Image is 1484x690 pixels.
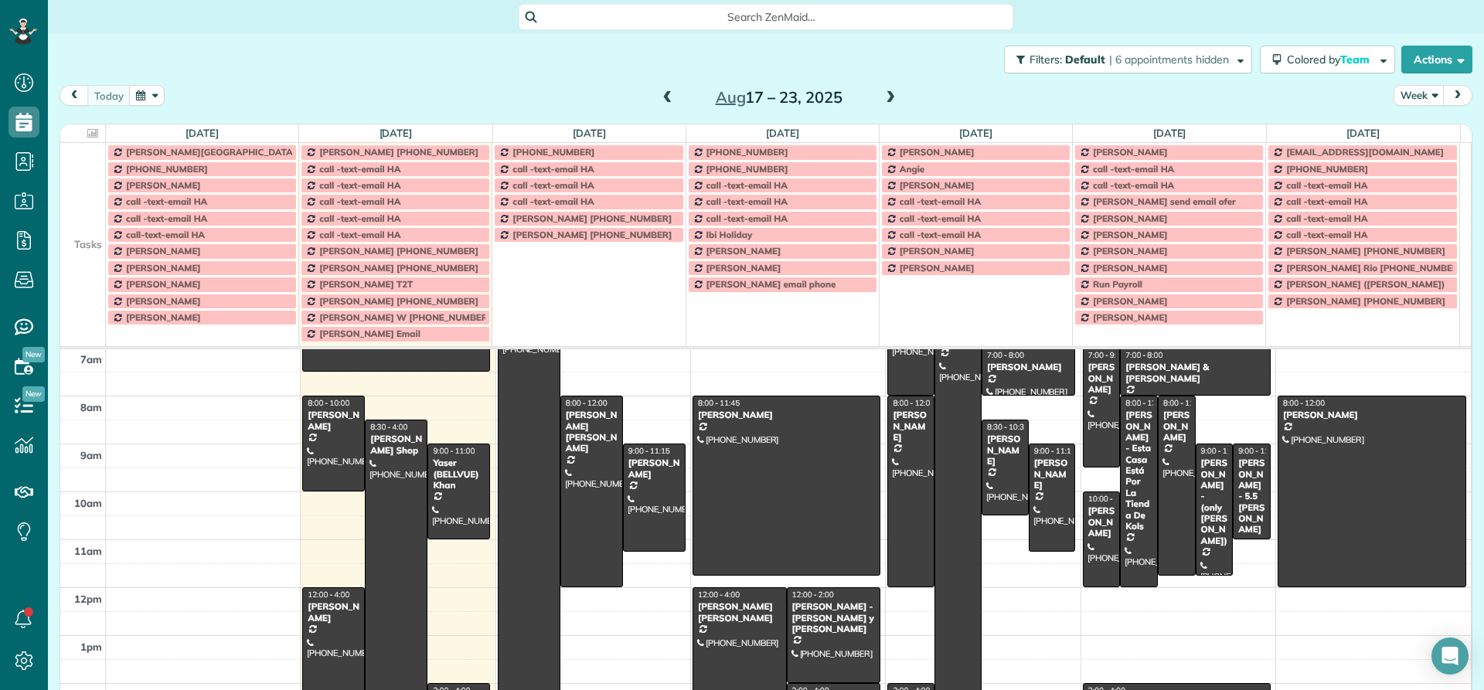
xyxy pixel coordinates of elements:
span: call -text-email HA [126,212,207,224]
span: 12:00 - 2:00 [792,590,834,600]
span: Angie [900,163,924,175]
span: 12pm [74,593,102,605]
span: [PHONE_NUMBER] [512,146,594,158]
div: [PERSON_NAME] [628,457,681,480]
a: [DATE] [573,127,606,139]
span: 9:00 - 11:15 [628,446,670,456]
span: [PERSON_NAME] [126,179,201,191]
span: 8:00 - 12:00 [893,398,934,408]
div: [PERSON_NAME] - 5.5 [PERSON_NAME] [1237,457,1266,535]
span: [PERSON_NAME] [126,295,201,307]
div: [PERSON_NAME] - Esta Casa Está Por La Tienda De Kols [1125,410,1153,532]
span: [PHONE_NUMBER] [706,146,788,158]
span: New [22,347,45,362]
span: [PERSON_NAME] [PHONE_NUMBER] [319,262,478,274]
span: call -text-email HA [706,212,788,224]
div: [PERSON_NAME] - [PERSON_NAME] y [PERSON_NAME] [791,601,876,634]
span: 8am [80,401,102,413]
span: call -text-email HA [900,195,981,207]
span: [PHONE_NUMBER] [126,163,208,175]
span: call -text-email HA [319,195,400,207]
span: 9am [80,449,102,461]
span: call -text-email HA [900,229,981,240]
a: [DATE] [766,127,799,139]
span: 8:00 - 12:00 [1283,398,1325,408]
span: [PERSON_NAME] [900,146,975,158]
div: [PERSON_NAME] [1162,410,1191,443]
span: 7:00 - 8:00 [1125,350,1162,360]
a: [DATE] [1153,127,1186,139]
span: call -text-email HA [319,212,400,224]
span: [PERSON_NAME] [1093,229,1168,240]
span: Team [1340,53,1372,66]
span: [PERSON_NAME] [1093,262,1168,274]
span: [PERSON_NAME] Rio [PHONE_NUMBER] [1286,262,1462,274]
div: [PERSON_NAME] [1087,505,1116,539]
span: [PERSON_NAME] T2T [319,278,413,290]
div: [PERSON_NAME] [986,433,1024,467]
span: call-text-email HA [126,229,205,240]
span: [PERSON_NAME] [900,262,975,274]
span: [PHONE_NUMBER] [706,163,788,175]
span: [PERSON_NAME] [1093,311,1168,323]
span: 8:00 - 11:45 [1163,398,1205,408]
span: New [22,386,45,402]
span: 9:00 - 11:00 [1238,446,1280,456]
div: [PERSON_NAME] [307,410,360,432]
span: 8:00 - 11:45 [698,398,740,408]
div: Yaser (BELLVUE) Khan [432,457,485,491]
span: call -text-email HA [512,179,594,191]
div: [PERSON_NAME] [PERSON_NAME] [565,410,618,454]
button: Colored byTeam [1260,46,1395,73]
span: Default [1065,53,1106,66]
span: 8:30 - 10:30 [987,422,1029,432]
span: [PERSON_NAME] [PHONE_NUMBER] [319,295,478,307]
span: [PERSON_NAME] [PHONE_NUMBER] [1286,295,1445,307]
span: call -text-email HA [1286,229,1367,240]
span: | 6 appointments hidden [1109,53,1229,66]
div: [PERSON_NAME] - (only [PERSON_NAME]) [1200,457,1229,546]
span: [PERSON_NAME] [PHONE_NUMBER] [319,245,478,257]
span: [PERSON_NAME] send email ofer [1093,195,1236,207]
span: call -text-email HA [319,179,400,191]
button: Week [1394,85,1445,106]
span: [PERSON_NAME] [1093,295,1168,307]
span: call -text-email HA [319,163,400,175]
span: call -text-email HA [512,163,594,175]
span: 7am [80,353,102,365]
div: [PERSON_NAME] & [PERSON_NAME] [1125,362,1265,384]
span: call -text-email HA [1286,212,1367,224]
span: Colored by [1287,53,1375,66]
div: [PERSON_NAME] [1282,410,1462,420]
span: 7:00 - 8:00 [987,350,1024,360]
span: 8:00 - 12:00 [1125,398,1167,408]
div: [PERSON_NAME] [892,410,930,443]
span: 8:30 - 4:00 [370,422,407,432]
span: [PERSON_NAME] [706,245,781,257]
span: 9:00 - 11:45 [1201,446,1243,456]
span: call -text-email HA [900,212,981,224]
span: [PERSON_NAME] [126,245,201,257]
span: 11am [74,545,102,557]
span: call -text-email HA [1093,163,1174,175]
a: [DATE] [185,127,219,139]
span: 1pm [80,641,102,653]
span: [PERSON_NAME] [1093,146,1168,158]
span: [PERSON_NAME] [900,245,975,257]
span: [PERSON_NAME] [900,179,975,191]
span: call -text-email HA [512,195,594,207]
span: call -text-email HA [1286,179,1367,191]
span: [PERSON_NAME] email phone [706,278,836,290]
span: call -text-email HA [1286,195,1367,207]
span: [PHONE_NUMBER] [1286,163,1368,175]
div: [PERSON_NAME] [1033,457,1071,491]
div: [PERSON_NAME] [986,362,1071,372]
a: Filters: Default | 6 appointments hidden [996,46,1252,73]
span: [PERSON_NAME] [706,262,781,274]
span: [PERSON_NAME] [PHONE_NUMBER] [512,229,672,240]
span: [PERSON_NAME] [1093,212,1168,224]
span: 7:00 - 9:30 [1088,350,1125,360]
span: 9:00 - 11:15 [1034,446,1076,456]
span: 10am [74,497,102,509]
button: today [87,85,131,106]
